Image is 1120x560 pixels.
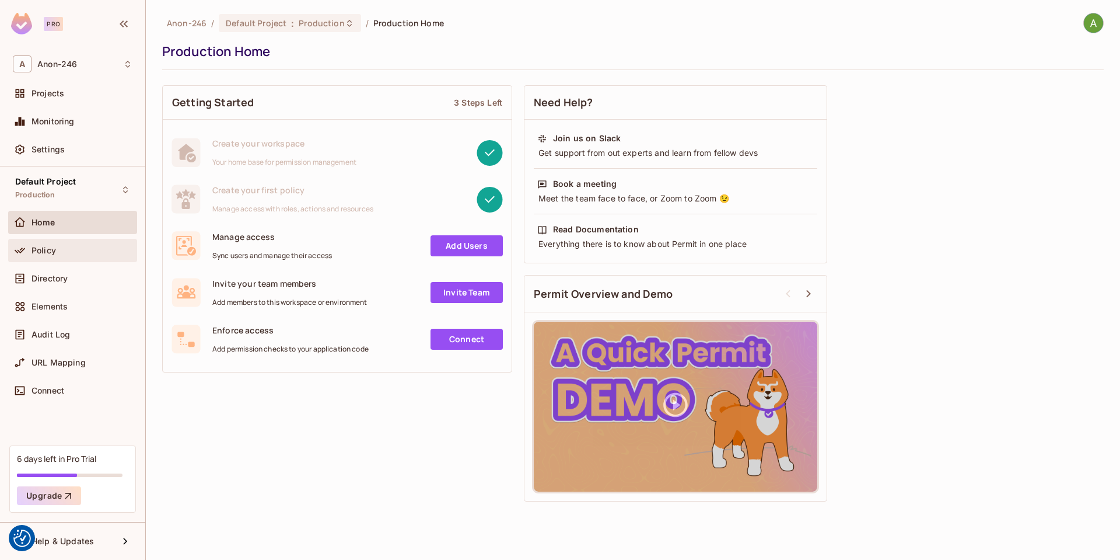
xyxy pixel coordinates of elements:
div: Pro [44,17,63,31]
span: Elements [32,302,68,311]
a: Add Users [430,235,503,256]
span: Default Project [226,18,286,29]
span: Sync users and manage their access [212,251,332,260]
div: 3 Steps Left [454,97,502,108]
span: Permit Overview and Demo [534,287,673,301]
img: Revisit consent button [13,530,31,547]
span: Add permission checks to your application code [212,345,369,354]
div: Read Documentation [553,224,639,235]
span: Add members to this workspace or environment [212,298,367,307]
span: Production [299,18,344,29]
span: Monitoring [32,117,75,126]
span: Connect [32,386,64,395]
span: Enforce access [212,325,369,336]
a: Invite Team [430,282,503,303]
span: Settings [32,145,65,154]
span: Default Project [15,177,76,186]
div: Production Home [162,43,1098,60]
span: A [13,55,32,72]
span: Home [32,218,55,227]
img: Anon [1084,13,1103,33]
div: Get support from out experts and learn from fellow devs [537,147,814,159]
span: Getting Started [172,95,254,110]
span: the active workspace [167,18,206,29]
span: Directory [32,274,68,283]
button: Consent Preferences [13,530,31,547]
button: Upgrade [17,486,81,505]
span: Production [15,190,55,200]
span: Workspace: Anon-246 [37,60,77,69]
div: Book a meeting [553,178,617,190]
img: SReyMgAAAABJRU5ErkJggg== [11,13,32,34]
span: Policy [32,246,56,255]
a: Connect [430,329,503,350]
span: : [290,19,295,28]
div: 6 days left in Pro Trial [17,453,96,464]
div: Join us on Slack [553,133,621,144]
span: Audit Log [32,330,70,339]
span: Manage access [212,231,332,242]
span: Manage access with roles, actions and resources [212,204,373,214]
span: Invite your team members [212,278,367,289]
span: URL Mapping [32,358,86,367]
div: Meet the team face to face, or Zoom to Zoom 😉 [537,193,814,204]
span: Projects [32,89,64,98]
span: Create your workspace [212,138,356,149]
span: Need Help? [534,95,593,110]
span: Help & Updates [32,537,94,546]
li: / [211,18,214,29]
div: Everything there is to know about Permit in one place [537,238,814,250]
span: Create your first policy [212,185,373,196]
li: / [366,18,369,29]
span: Your home base for permission management [212,158,356,167]
span: Production Home [373,18,444,29]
